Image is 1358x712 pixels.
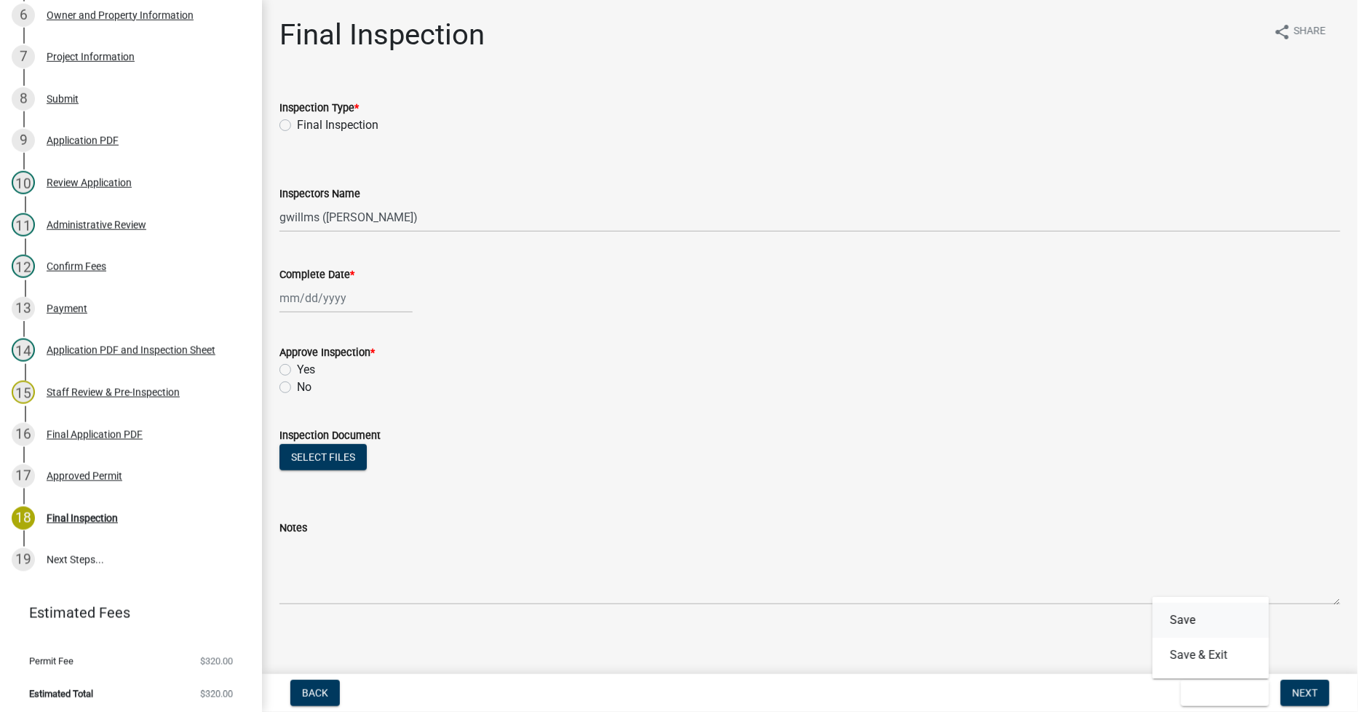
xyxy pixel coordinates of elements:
button: Save & Exit [1181,680,1269,706]
div: 14 [12,339,35,362]
div: Review Application [47,178,132,188]
span: $320.00 [200,657,233,666]
span: Share [1294,23,1326,41]
input: mm/dd/yyyy [279,283,413,313]
span: Permit Fee [29,657,74,666]
div: 11 [12,213,35,237]
div: Submit [47,94,79,104]
div: Payment [47,304,87,314]
label: Complete Date [279,270,354,280]
div: Confirm Fees [47,261,106,272]
label: Approve Inspection [279,348,375,358]
div: 7 [12,45,35,68]
div: Owner and Property Information [47,10,194,20]
button: Select files [279,444,367,470]
div: 12 [12,255,35,278]
label: Final Inspection [297,116,378,134]
a: Estimated Fees [12,598,239,628]
div: 19 [12,548,35,571]
div: Final Application PDF [47,430,143,440]
span: Back [302,687,328,699]
div: 8 [12,87,35,111]
div: Administrative Review [47,220,146,230]
div: 13 [12,297,35,320]
label: Notes [279,523,307,534]
div: Project Information [47,52,135,62]
label: Inspection Type [279,103,359,114]
button: Save & Exit [1153,638,1269,673]
button: Save [1153,603,1269,638]
div: Save & Exit [1153,597,1269,679]
div: 17 [12,464,35,488]
div: 6 [12,4,35,27]
label: No [297,379,311,396]
div: 10 [12,171,35,194]
div: Staff Review & Pre-Inspection [47,387,180,397]
div: Final Inspection [47,513,118,523]
div: 16 [12,423,35,446]
button: shareShare [1262,17,1338,46]
button: Next [1281,680,1330,706]
div: Application PDF and Inspection Sheet [47,345,215,355]
label: Inspectors Name [279,189,360,199]
div: Approved Permit [47,471,122,481]
button: Back [290,680,340,706]
i: share [1274,23,1291,41]
span: Save & Exit [1193,687,1249,699]
label: Yes [297,361,315,379]
span: Next [1293,687,1318,699]
label: Inspection Document [279,431,381,441]
span: $320.00 [200,689,233,699]
div: 18 [12,507,35,530]
div: 15 [12,381,35,404]
span: Estimated Total [29,689,93,699]
div: Application PDF [47,135,119,146]
div: 9 [12,129,35,152]
h1: Final Inspection [279,17,485,52]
